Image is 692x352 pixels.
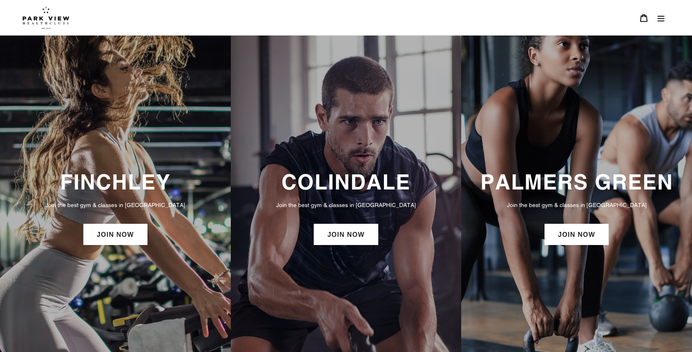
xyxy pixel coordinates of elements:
[545,224,609,245] a: JOIN NOW: Palmers Green Membership
[469,201,684,209] p: Join the best gym & classes in [GEOGRAPHIC_DATA]
[652,9,670,27] button: Menu
[22,6,69,29] img: Park view health clubs is a gym near you.
[8,201,223,209] p: Join the best gym & classes in [GEOGRAPHIC_DATA]
[8,169,223,194] h3: FINCHLEY
[239,169,453,194] h3: COLINDALE
[83,224,147,245] a: JOIN NOW: Finchley Membership
[314,224,378,245] a: JOIN NOW: Colindale Membership
[469,169,684,194] h3: PALMERS GREEN
[239,201,453,209] p: Join the best gym & classes in [GEOGRAPHIC_DATA]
